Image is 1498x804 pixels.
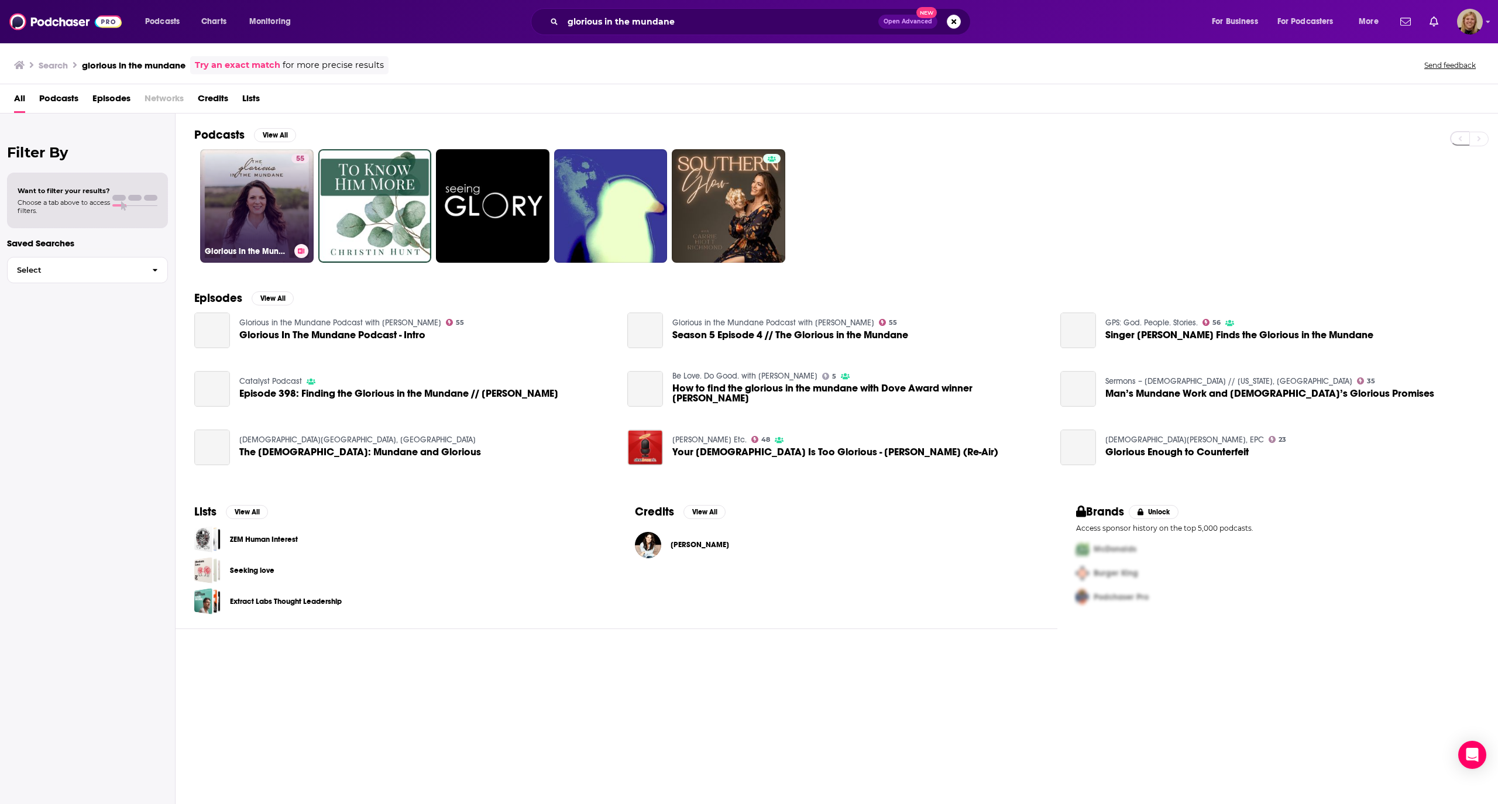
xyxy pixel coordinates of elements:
[1204,12,1273,31] button: open menu
[627,312,663,348] a: Season 5 Episode 4 // The Glorious in the Mundane
[145,13,180,30] span: Podcasts
[137,12,195,31] button: open menu
[1105,435,1264,445] a: St. Patrick Presbyterian Church, EPC
[672,383,1046,403] span: How to find the glorious in the mundane with Dove Award winner [PERSON_NAME]
[672,318,874,328] a: Glorious in the Mundane Podcast with Christy Nockels
[1277,13,1334,30] span: For Podcasters
[1071,537,1094,561] img: First Pro Logo
[9,11,122,33] img: Podchaser - Follow, Share and Rate Podcasts
[145,89,184,113] span: Networks
[1425,12,1443,32] a: Show notifications dropdown
[1076,524,1479,532] p: Access sponsor history on the top 5,000 podcasts.
[1421,60,1479,70] button: Send feedback
[1269,436,1287,443] a: 23
[226,505,268,519] button: View All
[198,89,228,113] a: Credits
[92,89,130,113] a: Episodes
[1060,312,1096,348] a: Singer Christy Nockels Finds the Glorious in the Mundane
[1060,430,1096,465] a: Glorious Enough to Counterfeit
[672,447,998,457] span: Your [DEMOGRAPHIC_DATA] Is Too Glorious - [PERSON_NAME] (Re-Air)
[1212,320,1221,325] span: 56
[878,15,937,29] button: Open AdvancedNew
[884,19,932,25] span: Open Advanced
[1357,377,1376,384] a: 35
[239,389,558,398] span: Episode 398: Finding the Glorious in the Mundane // [PERSON_NAME]
[1270,12,1351,31] button: open menu
[230,564,274,577] a: Seeking love
[1105,330,1373,340] span: Singer [PERSON_NAME] Finds the Glorious in the Mundane
[239,330,425,340] a: Glorious In The Mundane Podcast - Intro
[1076,504,1125,519] h2: Brands
[82,60,185,71] h3: glorious in the mundane
[446,319,465,326] a: 55
[1105,330,1373,340] a: Singer Christy Nockels Finds the Glorious in the Mundane
[1071,561,1094,585] img: Second Pro Logo
[205,246,290,256] h3: Glorious in the Mundane Podcast with [PERSON_NAME]
[916,7,937,18] span: New
[751,436,771,443] a: 48
[239,318,441,328] a: Glorious in the Mundane Podcast with Christy Nockels
[1396,12,1415,32] a: Show notifications dropdown
[1458,741,1486,769] div: Open Intercom Messenger
[1129,505,1179,519] button: Unlock
[254,128,296,142] button: View All
[194,128,245,142] h2: Podcasts
[194,588,221,614] span: Extract Labs Thought Leadership
[822,373,837,380] a: 5
[671,540,729,549] a: Christy Nockels
[879,319,898,326] a: 55
[239,376,302,386] a: Catalyst Podcast
[563,12,878,31] input: Search podcasts, credits, & more...
[194,526,221,552] a: ZEM Human Interest
[39,89,78,113] a: Podcasts
[1457,9,1483,35] img: User Profile
[283,59,384,72] span: for more precise results
[239,447,481,457] span: The [DEMOGRAPHIC_DATA]: Mundane and Glorious
[1105,376,1352,386] a: Sermons – Grace Evangelical Free Church // Wyoming, MN
[1094,544,1136,554] span: McDonalds
[683,505,726,519] button: View All
[1359,13,1379,30] span: More
[39,60,68,71] h3: Search
[194,12,233,31] a: Charts
[194,312,230,348] a: Glorious In The Mundane Podcast - Intro
[230,533,298,546] a: ZEM Human Interest
[194,291,294,305] a: EpisodesView All
[194,371,230,407] a: Episode 398: Finding the Glorious in the Mundane // Christy Nockels
[1105,447,1249,457] span: Glorious Enough to Counterfeit
[194,504,268,519] a: ListsView All
[14,89,25,113] a: All
[635,532,661,558] a: Christy Nockels
[249,13,291,30] span: Monitoring
[672,330,908,340] a: Season 5 Episode 4 // The Glorious in the Mundane
[627,371,663,407] a: How to find the glorious in the mundane with Dove Award winner Christy Nockels
[635,526,1038,564] button: Christy NockelsChristy Nockels
[672,383,1046,403] a: How to find the glorious in the mundane with Dove Award winner Christy Nockels
[1202,319,1221,326] a: 56
[7,238,168,249] p: Saved Searches
[7,257,168,283] button: Select
[627,430,663,465] img: Your God Is Too Glorious - Chad Bird (Re-Air)
[889,320,897,325] span: 55
[239,389,558,398] a: Episode 398: Finding the Glorious in the Mundane // Christy Nockels
[296,153,304,165] span: 55
[1105,389,1434,398] span: Man’s Mundane Work and [DEMOGRAPHIC_DATA]’s Glorious Promises
[1094,568,1138,578] span: Burger King
[242,89,260,113] a: Lists
[194,291,242,305] h2: Episodes
[1457,9,1483,35] button: Show profile menu
[761,437,770,442] span: 48
[1367,379,1375,384] span: 35
[1351,12,1393,31] button: open menu
[1105,389,1434,398] a: Man’s Mundane Work and God’s Glorious Promises
[194,504,217,519] h2: Lists
[672,371,817,381] a: Be Love. Do Good. with Kristi Hayes
[194,128,296,142] a: PodcastsView All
